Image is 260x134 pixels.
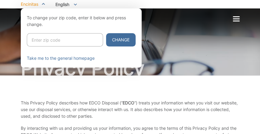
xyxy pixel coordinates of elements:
[27,14,136,28] p: To change your zip code, enter it below and press change.
[27,55,95,62] a: Take me to the general homepage
[106,33,136,46] button: Change
[21,2,38,7] span: Encinitas
[27,33,103,46] input: Enter zip code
